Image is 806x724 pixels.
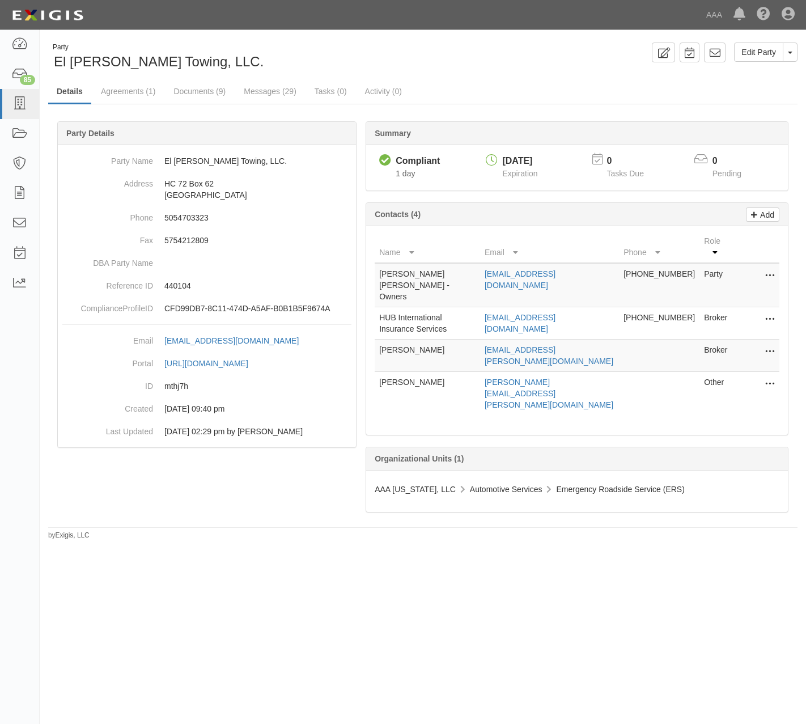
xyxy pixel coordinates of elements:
span: Expiration [502,169,537,178]
a: [EMAIL_ADDRESS][DOMAIN_NAME] [485,269,555,290]
dt: Party Name [62,150,153,167]
td: Party [699,263,734,307]
a: Add [746,208,779,222]
div: El Valle Towing, LLC. [48,43,414,71]
div: [DATE] [502,155,537,168]
td: HUB International Insurance Services [375,307,480,340]
b: Organizational Units (1) [375,454,464,463]
span: Automotive Services [470,485,542,494]
a: [PERSON_NAME][EMAIL_ADDRESS][PERSON_NAME][DOMAIN_NAME] [485,378,613,409]
a: Tasks (0) [306,80,355,103]
dt: Phone [62,206,153,223]
td: Broker [699,307,734,340]
div: Compliant [396,155,440,168]
a: Edit Party [734,43,783,62]
dt: Address [62,172,153,189]
a: Documents (9) [165,80,234,103]
a: Messages (29) [235,80,305,103]
img: logo-5460c22ac91f19d4615b14bd174203de0afe785f0fc80cf4dbbc73dc1793850b.png [9,5,87,26]
th: Name [375,231,480,263]
p: CFD99DB7-8C11-474D-A5AF-B0B1B5F9674A [164,303,351,314]
dt: DBA Party Name [62,252,153,269]
div: Party [53,43,264,52]
dt: ID [62,375,153,392]
b: Summary [375,129,411,138]
a: Activity (0) [357,80,410,103]
span: AAA [US_STATE], LLC [375,485,456,494]
td: [PERSON_NAME] [375,340,480,372]
i: Help Center - Complianz [757,8,770,22]
td: Other [699,372,734,416]
a: Exigis, LLC [56,531,90,539]
span: Since 09/25/2025 [396,169,415,178]
div: [EMAIL_ADDRESS][DOMAIN_NAME] [164,335,299,346]
dd: 03/09/2023 09:40 pm [62,397,351,420]
dt: ComplianceProfileID [62,297,153,314]
td: [PERSON_NAME] [PERSON_NAME] - Owners [375,263,480,307]
a: Agreements (1) [92,80,164,103]
i: Compliant [379,155,391,167]
dt: Reference ID [62,274,153,291]
p: 0 [607,155,658,168]
th: Role [699,231,734,263]
dd: 5054703323 [62,206,351,229]
a: Details [48,80,91,104]
td: [PHONE_NUMBER] [619,307,699,340]
p: Add [757,208,774,221]
td: [PHONE_NUMBER] [619,263,699,307]
dd: 5754212809 [62,229,351,252]
div: 85 [20,75,35,85]
dt: Fax [62,229,153,246]
td: Broker [699,340,734,372]
th: Phone [619,231,699,263]
a: [EMAIL_ADDRESS][DOMAIN_NAME] [485,313,555,333]
dd: HC 72 Box 62 [GEOGRAPHIC_DATA] [62,172,351,206]
dt: Email [62,329,153,346]
span: Tasks Due [607,169,644,178]
a: [EMAIL_ADDRESS][DOMAIN_NAME] [164,336,311,345]
a: [URL][DOMAIN_NAME] [164,359,261,368]
p: 440104 [164,280,351,291]
td: [PERSON_NAME] [375,372,480,416]
span: El [PERSON_NAME] Towing, LLC. [54,54,264,69]
dt: Last Updated [62,420,153,437]
small: by [48,531,90,540]
dt: Portal [62,352,153,369]
b: Contacts (4) [375,210,421,219]
b: Party Details [66,129,114,138]
span: Pending [712,169,741,178]
dd: El [PERSON_NAME] Towing, LLC. [62,150,351,172]
dd: mthj7h [62,375,351,397]
th: Email [480,231,619,263]
dd: 06/04/2025 02:29 pm by Benjamin Tully [62,420,351,443]
p: 0 [712,155,756,168]
dt: Created [62,397,153,414]
span: Emergency Roadside Service (ERS) [556,485,684,494]
a: AAA [701,3,728,26]
a: [EMAIL_ADDRESS][PERSON_NAME][DOMAIN_NAME] [485,345,613,366]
